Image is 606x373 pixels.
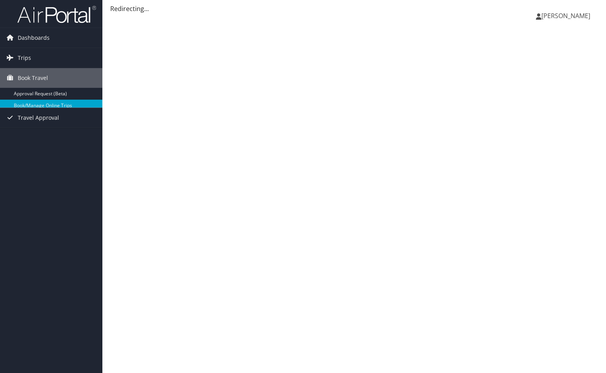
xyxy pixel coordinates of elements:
div: Redirecting... [110,4,598,13]
span: Travel Approval [18,108,59,128]
span: Trips [18,48,31,68]
span: Book Travel [18,68,48,88]
span: [PERSON_NAME] [541,11,590,20]
a: [PERSON_NAME] [536,4,598,28]
img: airportal-logo.png [17,5,96,24]
span: Dashboards [18,28,50,48]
